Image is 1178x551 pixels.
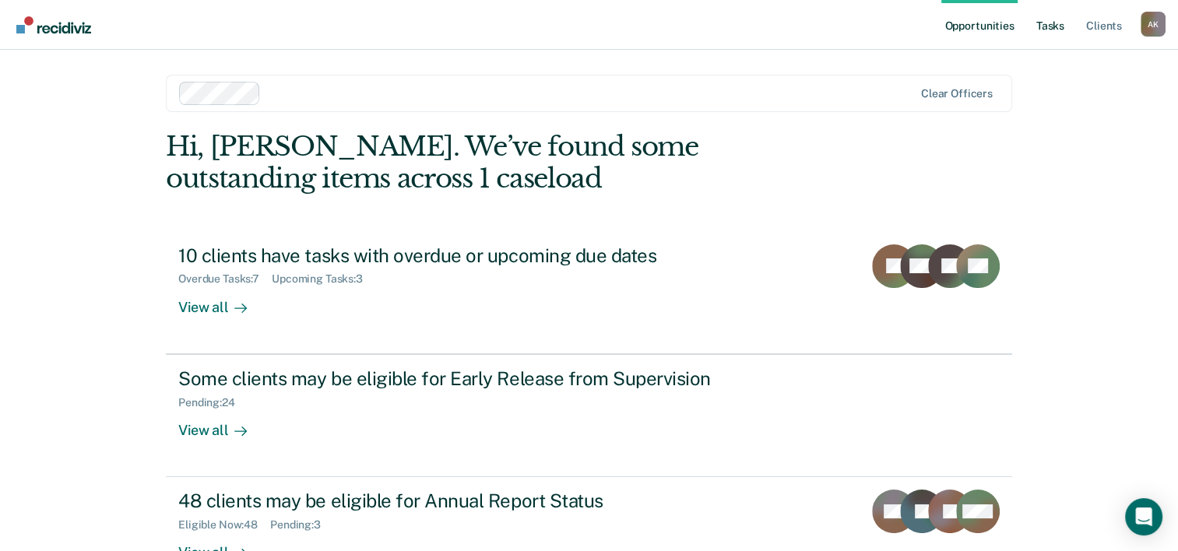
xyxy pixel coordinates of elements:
div: Pending : 3 [270,518,333,532]
div: Overdue Tasks : 7 [178,272,272,286]
button: Profile dropdown button [1141,12,1166,37]
div: Some clients may be eligible for Early Release from Supervision [178,367,725,390]
div: Open Intercom Messenger [1125,498,1162,535]
div: Pending : 24 [178,396,248,409]
div: View all [178,409,265,439]
div: A K [1141,12,1166,37]
div: Upcoming Tasks : 3 [272,272,375,286]
div: Eligible Now : 48 [178,518,270,532]
div: Clear officers [921,87,993,100]
a: Some clients may be eligible for Early Release from SupervisionPending:24View all [166,354,1012,477]
div: 48 clients may be eligible for Annual Report Status [178,490,725,512]
div: View all [178,286,265,316]
img: Recidiviz [16,16,91,33]
div: Hi, [PERSON_NAME]. We’ve found some outstanding items across 1 caseload [166,131,842,195]
a: 10 clients have tasks with overdue or upcoming due datesOverdue Tasks:7Upcoming Tasks:3View all [166,232,1012,354]
div: 10 clients have tasks with overdue or upcoming due dates [178,244,725,267]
